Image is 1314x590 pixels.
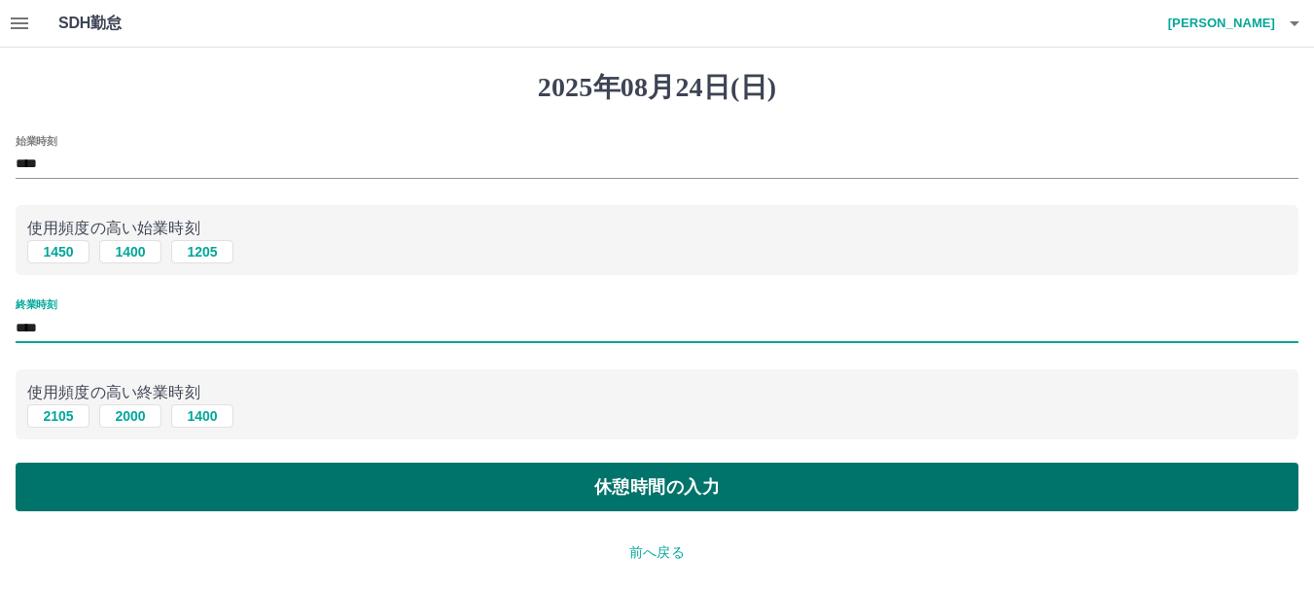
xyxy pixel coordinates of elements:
button: 1450 [27,240,89,263]
button: 1205 [171,240,233,263]
p: 前へ戻る [16,542,1298,563]
button: 1400 [171,404,233,428]
button: 1400 [99,240,161,263]
h1: 2025年08月24日(日) [16,71,1298,104]
button: 2105 [27,404,89,428]
label: 終業時刻 [16,297,56,312]
button: 休憩時間の入力 [16,463,1298,511]
p: 使用頻度の高い終業時刻 [27,381,1287,404]
button: 2000 [99,404,161,428]
label: 始業時刻 [16,133,56,148]
p: 使用頻度の高い始業時刻 [27,217,1287,240]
